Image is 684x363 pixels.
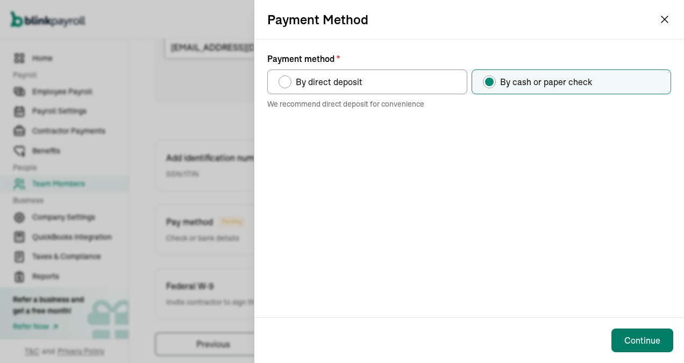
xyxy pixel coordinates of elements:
[267,52,671,65] p: Payment method
[500,75,592,88] span: By cash or paper check
[296,75,362,88] span: By direct deposit
[267,99,671,109] p: We recommend direct deposit for convenience
[267,11,368,28] h2: Payment Method
[611,329,673,352] button: Continue
[267,52,671,109] div: Payment method
[624,334,660,347] div: Continue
